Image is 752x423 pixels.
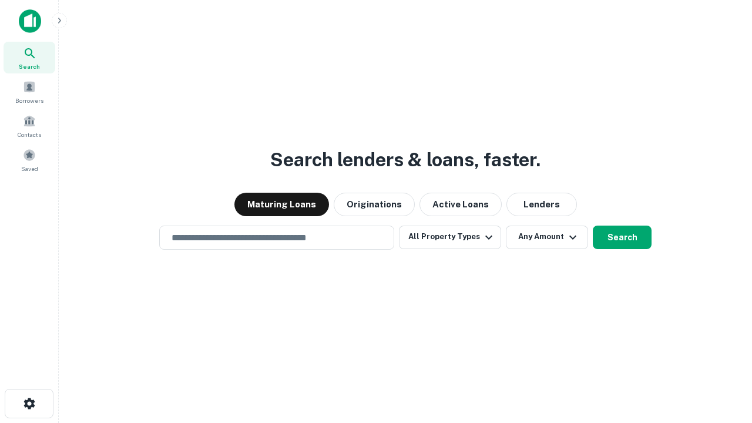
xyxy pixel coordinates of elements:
[399,226,501,249] button: All Property Types
[4,110,55,142] a: Contacts
[18,130,41,139] span: Contacts
[234,193,329,216] button: Maturing Loans
[334,193,415,216] button: Originations
[419,193,502,216] button: Active Loans
[19,62,40,71] span: Search
[506,226,588,249] button: Any Amount
[506,193,577,216] button: Lenders
[693,291,752,348] iframe: Chat Widget
[270,146,540,174] h3: Search lenders & loans, faster.
[4,42,55,73] a: Search
[19,9,41,33] img: capitalize-icon.png
[15,96,43,105] span: Borrowers
[4,76,55,108] a: Borrowers
[21,164,38,173] span: Saved
[593,226,652,249] button: Search
[4,144,55,176] a: Saved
